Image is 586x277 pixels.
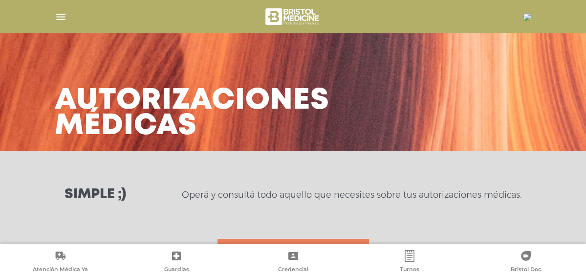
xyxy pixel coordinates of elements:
[278,266,308,275] span: Credencial
[468,250,584,275] a: Bristol Doc
[182,189,521,201] p: Operá y consultá todo aquello que necesites sobre tus autorizaciones médicas.
[55,88,329,139] h3: Autorizaciones médicas
[400,266,419,275] span: Turnos
[118,250,235,275] a: Guardias
[511,266,541,275] span: Bristol Doc
[2,250,118,275] a: Atención Médica Ya
[55,11,67,23] img: Cober_menu-lines-white.svg
[264,5,322,28] img: bristol-medicine-blanco.png
[351,250,468,275] a: Turnos
[235,250,351,275] a: Credencial
[523,13,531,21] img: 23526
[33,266,88,275] span: Atención Médica Ya
[65,188,126,202] h3: Simple ;)
[164,266,189,275] span: Guardias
